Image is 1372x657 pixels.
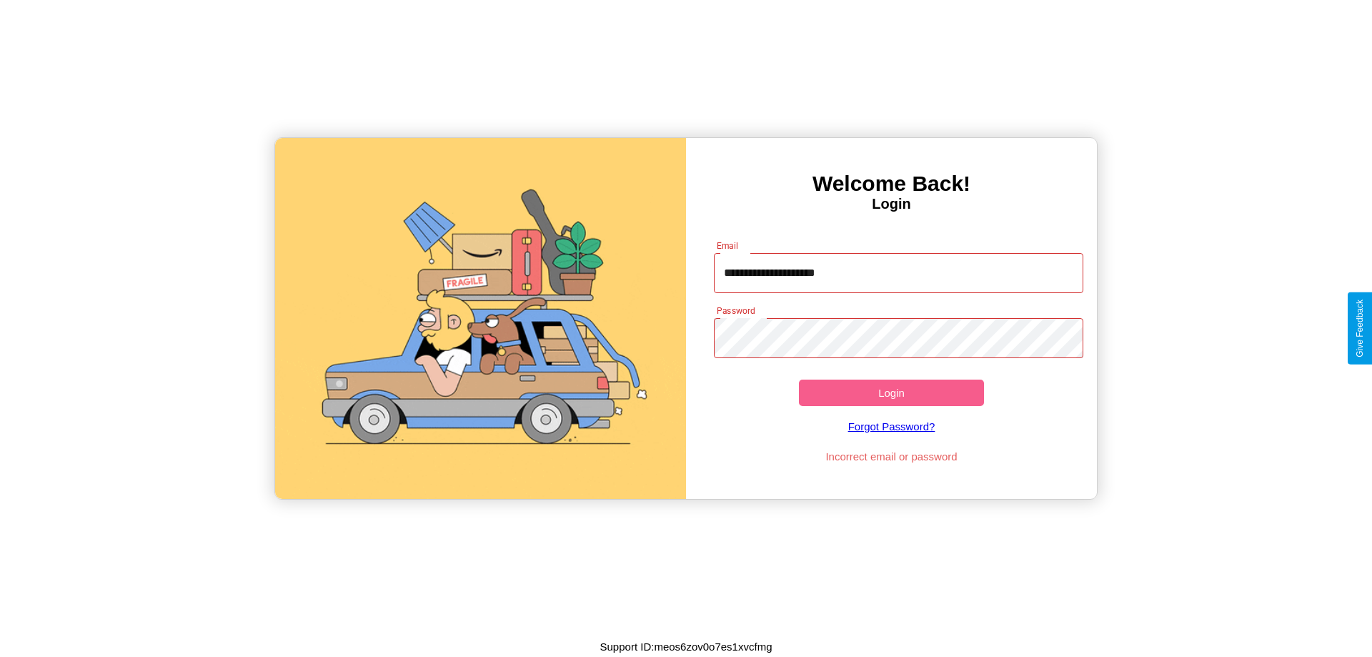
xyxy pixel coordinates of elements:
[717,305,755,317] label: Password
[600,637,772,656] p: Support ID: meos6zov0o7es1xvcfmg
[717,239,739,252] label: Email
[686,172,1097,196] h3: Welcome Back!
[686,196,1097,212] h4: Login
[707,406,1077,447] a: Forgot Password?
[1355,300,1365,357] div: Give Feedback
[799,380,984,406] button: Login
[275,138,686,499] img: gif
[707,447,1077,466] p: Incorrect email or password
